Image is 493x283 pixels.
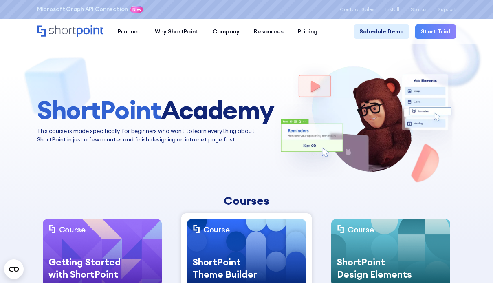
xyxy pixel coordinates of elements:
[411,7,426,12] a: Status
[203,225,230,236] div: Course
[298,27,317,36] div: Pricing
[254,27,284,36] div: Resources
[37,96,273,124] h1: Academy
[37,5,128,13] a: Microsoft Graph API Connection
[246,24,291,39] a: Resources
[59,225,86,236] div: Course
[37,25,103,38] a: Home
[37,93,161,126] span: ShortPoint
[155,27,198,36] div: Why ShortPoint
[452,244,493,283] iframe: Chat Widget
[354,24,409,39] a: Schedule Demo
[94,194,399,207] div: Courses
[340,7,374,12] a: Contact Sales
[213,27,240,36] div: Company
[348,225,374,236] div: Course
[385,7,399,12] a: Install
[415,24,456,39] a: Start Trial
[438,7,456,12] a: Support
[205,24,246,39] a: Company
[118,27,141,36] div: Product
[37,127,273,144] p: This course is made specifically for beginners who want to learn everything about ShortPoint in j...
[110,24,147,39] a: Product
[147,24,205,39] a: Why ShortPoint
[291,24,324,39] a: Pricing
[4,259,24,279] button: Open CMP widget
